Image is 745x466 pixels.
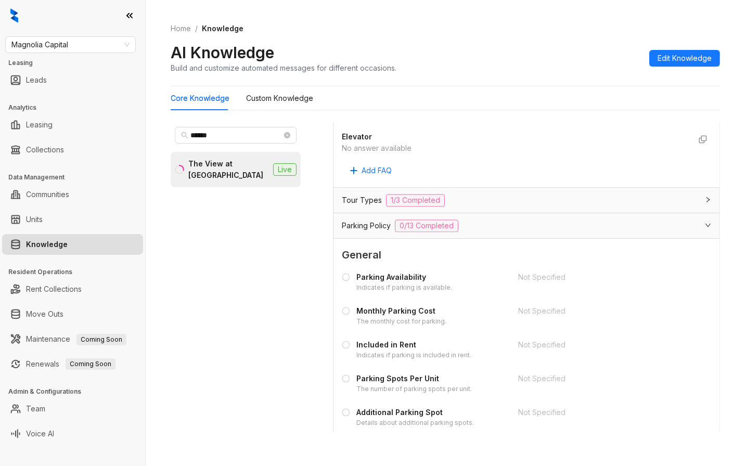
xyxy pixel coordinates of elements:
div: Parking Policy0/13 Completed [333,213,720,238]
h3: Analytics [8,103,145,112]
div: Details about additional parking spots. [356,418,474,428]
a: Home [169,23,193,34]
div: Custom Knowledge [246,93,313,104]
div: Tour Types1/3 Completed [333,188,720,213]
a: Leasing [26,114,53,135]
span: Knowledge [202,24,243,33]
div: Core Knowledge [171,93,229,104]
div: Not Specified [518,339,682,351]
a: Move Outs [26,304,63,325]
a: Communities [26,184,69,205]
li: Leasing [2,114,143,135]
span: close-circle [284,132,290,138]
div: Indicates if parking is included in rent. [356,351,471,360]
span: Parking Policy [342,220,391,231]
span: collapsed [705,197,711,203]
div: Not Specified [518,305,682,317]
span: Edit Knowledge [658,53,712,64]
img: logo [10,8,18,23]
a: Units [26,209,43,230]
div: The number of parking spots per unit. [356,384,472,394]
a: RenewalsComing Soon [26,354,115,374]
div: The View at [GEOGRAPHIC_DATA] [188,158,269,181]
div: Not Specified [518,373,682,384]
strong: Elevator [342,132,372,141]
h3: Leasing [8,58,145,68]
div: No answer available [342,143,690,154]
a: Knowledge [26,234,68,255]
div: The monthly cost for parking. [356,317,446,327]
div: Not Specified [518,407,682,418]
button: Edit Knowledge [649,50,720,67]
span: search [181,132,188,139]
li: Units [2,209,143,230]
span: expanded [705,222,711,228]
li: Move Outs [2,304,143,325]
div: Parking Availability [356,271,452,283]
li: / [195,23,198,34]
li: Knowledge [2,234,143,255]
a: Leads [26,70,47,90]
li: Renewals [2,354,143,374]
span: General [342,247,711,263]
h3: Resident Operations [8,267,145,277]
a: Collections [26,139,64,160]
button: Add FAQ [342,162,400,179]
li: Collections [2,139,143,160]
span: Coming Soon [66,358,115,370]
span: Tour Types [342,195,382,206]
span: Live [273,163,297,176]
h2: AI Knowledge [171,43,274,62]
li: Team [2,398,143,419]
span: 0/13 Completed [395,219,458,232]
div: Indicates if parking is available. [356,283,452,293]
a: Voice AI [26,423,54,444]
span: Add FAQ [362,165,392,176]
div: Monthly Parking Cost [356,305,446,317]
span: 1/3 Completed [386,194,445,206]
div: Additional Parking Spot [356,407,474,418]
span: Coming Soon [76,334,126,345]
div: Not Specified [518,271,682,283]
li: Communities [2,184,143,205]
h3: Data Management [8,173,145,182]
li: Leads [2,70,143,90]
h3: Admin & Configurations [8,387,145,396]
li: Rent Collections [2,279,143,300]
li: Maintenance [2,329,143,349]
span: Magnolia Capital [11,37,130,53]
div: Parking Spots Per Unit [356,373,472,384]
li: Voice AI [2,423,143,444]
a: Team [26,398,45,419]
div: Included in Rent [356,339,471,351]
div: Build and customize automated messages for different occasions. [171,62,396,73]
a: Rent Collections [26,279,82,300]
